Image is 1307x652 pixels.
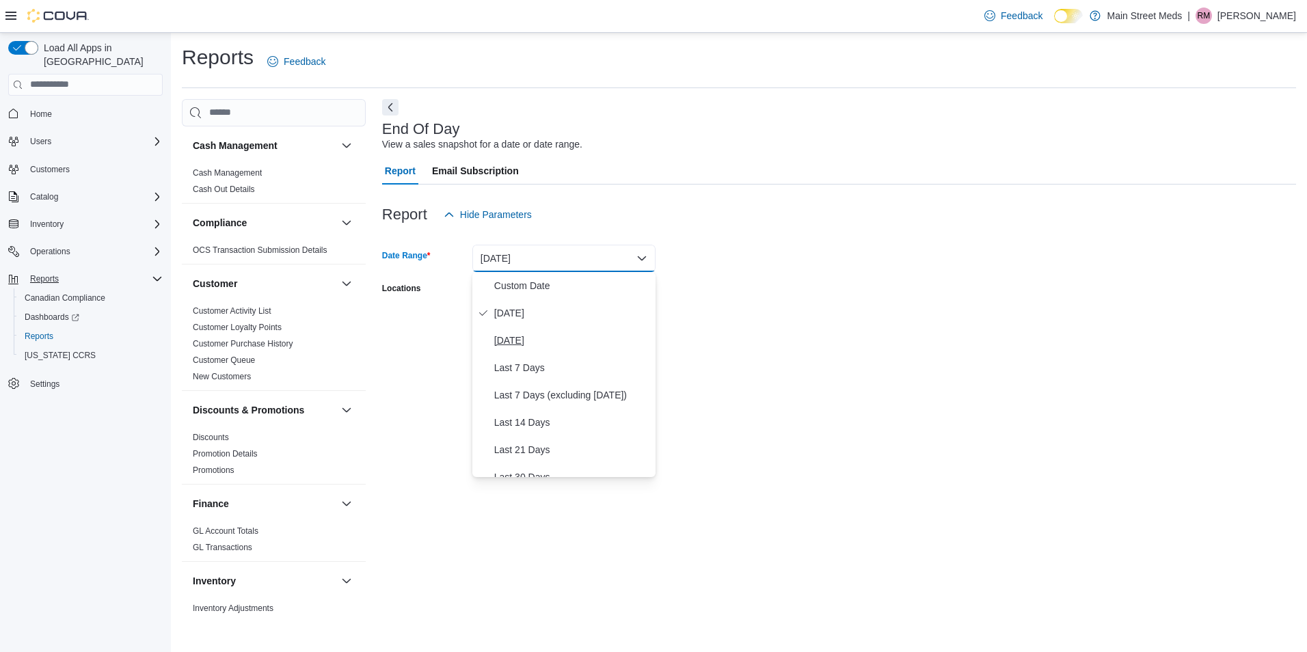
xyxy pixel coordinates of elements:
span: [US_STATE] CCRS [25,350,96,361]
span: Operations [30,246,70,257]
span: Customer Queue [193,355,255,366]
button: Customers [3,159,168,179]
input: Dark Mode [1054,9,1083,23]
button: Hide Parameters [438,201,537,228]
h3: Discounts & Promotions [193,403,304,417]
button: Users [3,132,168,151]
span: Washington CCRS [19,347,163,364]
span: Users [30,136,51,147]
span: Cash Out Details [193,184,255,195]
a: Customer Activity List [193,306,271,316]
button: Home [3,104,168,124]
h3: Cash Management [193,139,278,152]
span: Cash Management [193,167,262,178]
span: Dark Mode [1054,23,1055,24]
h3: Compliance [193,216,247,230]
button: Inventory [193,574,336,588]
span: Dashboards [25,312,79,323]
span: Customer Loyalty Points [193,322,282,333]
span: OCS Transaction Submission Details [193,245,327,256]
span: [DATE] [494,332,650,349]
button: Canadian Compliance [14,288,168,308]
p: | [1187,8,1190,24]
a: Promotion Details [193,449,258,459]
span: Reports [25,331,53,342]
span: Users [25,133,163,150]
button: Reports [25,271,64,287]
span: Promotions [193,465,234,476]
span: Last 30 Days [494,469,650,485]
button: Customer [193,277,336,290]
span: [DATE] [494,305,650,321]
span: Dashboards [19,309,163,325]
button: Finance [338,495,355,512]
span: Custom Date [494,277,650,294]
h3: Inventory [193,574,236,588]
span: Settings [25,375,163,392]
button: Finance [193,497,336,511]
button: [DATE] [472,245,656,272]
span: Inventory Adjustments [193,603,273,614]
span: Hide Parameters [460,208,532,221]
span: Reports [30,273,59,284]
span: Last 14 Days [494,414,650,431]
span: Last 7 Days (excluding [DATE]) [494,387,650,403]
button: Catalog [3,187,168,206]
span: Email Subscription [432,157,519,185]
a: Customer Purchase History [193,339,293,349]
a: Discounts [193,433,229,442]
div: Compliance [182,242,366,264]
span: Catalog [25,189,163,205]
span: GL Transactions [193,542,252,553]
div: Discounts & Promotions [182,429,366,484]
a: Promotions [193,465,234,475]
span: Discounts [193,432,229,443]
a: Reports [19,328,59,344]
button: Operations [3,242,168,261]
a: Feedback [979,2,1048,29]
span: Customer Purchase History [193,338,293,349]
a: Inventory Adjustments [193,603,273,613]
span: Promotion Details [193,448,258,459]
div: Cash Management [182,165,366,203]
button: Reports [3,269,168,288]
h3: End Of Day [382,121,460,137]
a: Cash Out Details [193,185,255,194]
span: Reports [19,328,163,344]
a: [US_STATE] CCRS [19,347,101,364]
span: Home [25,105,163,122]
button: Cash Management [338,137,355,154]
button: Inventory [338,573,355,589]
button: Compliance [193,216,336,230]
nav: Complex example [8,98,163,429]
h3: Finance [193,497,229,511]
label: Locations [382,283,421,294]
span: Last 21 Days [494,442,650,458]
a: Customers [25,161,75,178]
a: Dashboards [14,308,168,327]
p: Main Street Meds [1107,8,1183,24]
span: Home [30,109,52,120]
span: Catalog [30,191,58,202]
a: Settings [25,376,65,392]
div: Richard Mowery [1196,8,1212,24]
a: Home [25,106,57,122]
button: Settings [3,373,168,393]
span: Report [385,157,416,185]
button: Reports [14,327,168,346]
button: Inventory [3,215,168,234]
a: Customer Queue [193,355,255,365]
span: Reports [25,271,163,287]
button: Catalog [25,189,64,205]
span: Inventory [30,219,64,230]
div: View a sales snapshot for a date or date range. [382,137,582,152]
button: Next [382,99,399,116]
button: Cash Management [193,139,336,152]
a: New Customers [193,372,251,381]
button: Inventory [25,216,69,232]
a: Feedback [262,48,331,75]
button: Customer [338,275,355,292]
span: Inventory [25,216,163,232]
span: Customers [25,161,163,178]
span: Canadian Compliance [25,293,105,303]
